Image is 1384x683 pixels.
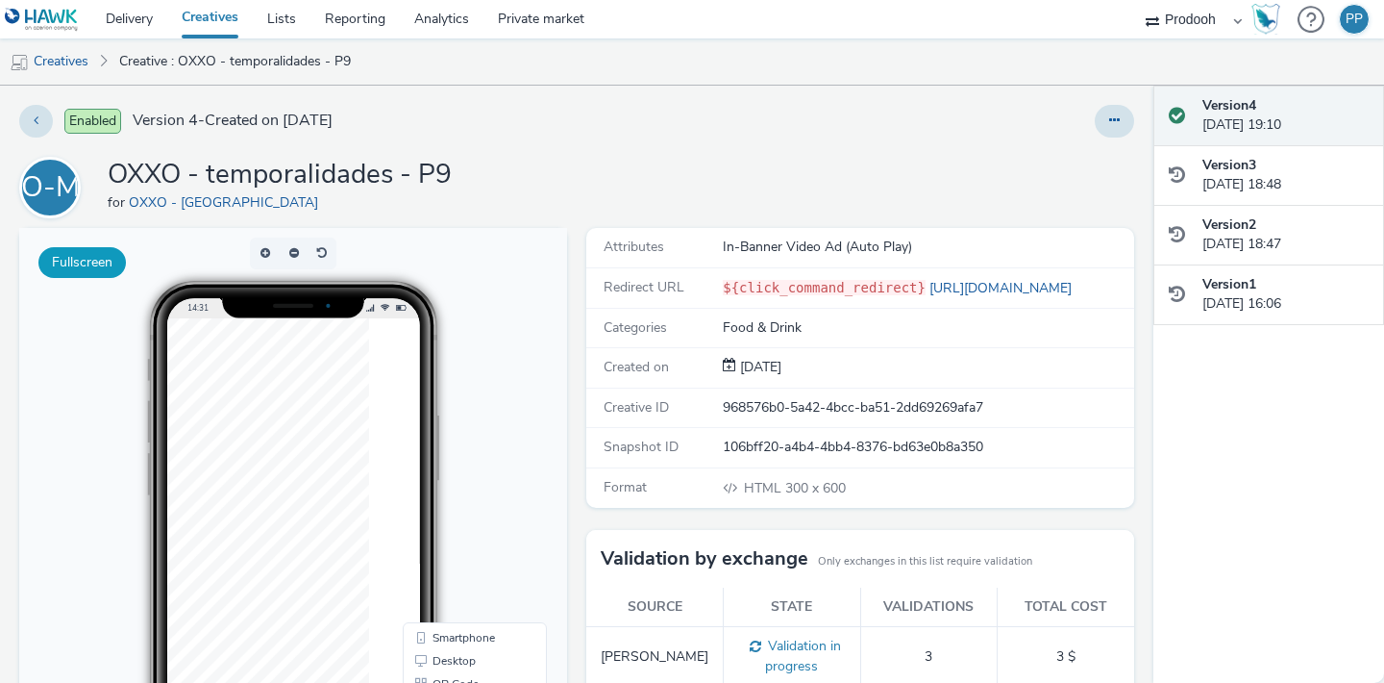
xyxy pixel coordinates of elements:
[387,444,524,468] li: QR Code
[604,438,679,456] span: Snapshot ID
[604,278,684,296] span: Redirect URL
[1202,156,1256,174] strong: Version 3
[64,109,121,134] span: Enabled
[5,8,79,32] img: undefined Logo
[108,157,452,193] h1: OXXO - temporalidades - P9
[724,588,861,627] th: State
[1202,215,1369,255] div: [DATE] 18:47
[387,421,524,444] li: Desktop
[818,554,1032,569] small: Only exchanges in this list require validation
[723,398,1132,417] div: 968576b0-5a42-4bcc-ba51-2dd69269afa7
[742,479,846,497] span: 300 x 600
[736,358,781,377] div: Creation 05 September 2025, 16:06
[604,238,664,256] span: Attributes
[413,450,459,462] span: QR Code
[604,318,667,337] span: Categories
[1202,96,1369,136] div: [DATE] 19:10
[1251,4,1280,35] img: Hawk Academy
[110,38,360,85] a: Creative : OXXO - temporalidades - P9
[1346,5,1363,34] div: PP
[736,358,781,376] span: [DATE]
[1202,275,1256,293] strong: Version 1
[21,161,80,215] div: O-M
[413,427,457,439] span: Desktop
[604,358,669,376] span: Created on
[1202,215,1256,234] strong: Version 2
[925,647,932,666] span: 3
[10,53,29,72] img: mobile
[1202,96,1256,114] strong: Version 4
[1202,156,1369,195] div: [DATE] 18:48
[604,398,669,417] span: Creative ID
[723,438,1132,457] div: 106bff20-a4b4-4bb4-8376-bd63e0b8a350
[1202,275,1369,315] div: [DATE] 16:06
[926,279,1079,297] a: [URL][DOMAIN_NAME]
[723,280,926,295] code: ${click_command_redirect}
[761,637,841,675] span: Validation in progress
[601,544,808,573] h3: Validation by exchange
[604,478,647,496] span: Format
[168,74,189,85] span: 14:31
[586,588,724,627] th: Source
[129,193,326,212] a: OXXO - [GEOGRAPHIC_DATA]
[133,110,333,132] span: Version 4 - Created on [DATE]
[723,318,1132,338] div: Food & Drink
[108,193,129,212] span: for
[723,238,1132,257] div: In-Banner Video Ad (Auto Play)
[19,178,88,196] a: O-M
[413,404,476,416] span: Smartphone
[1251,4,1288,35] a: Hawk Academy
[998,588,1135,627] th: Total cost
[1056,647,1075,666] span: 3 $
[387,398,524,421] li: Smartphone
[860,588,998,627] th: Validations
[38,247,126,278] button: Fullscreen
[744,479,785,497] span: HTML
